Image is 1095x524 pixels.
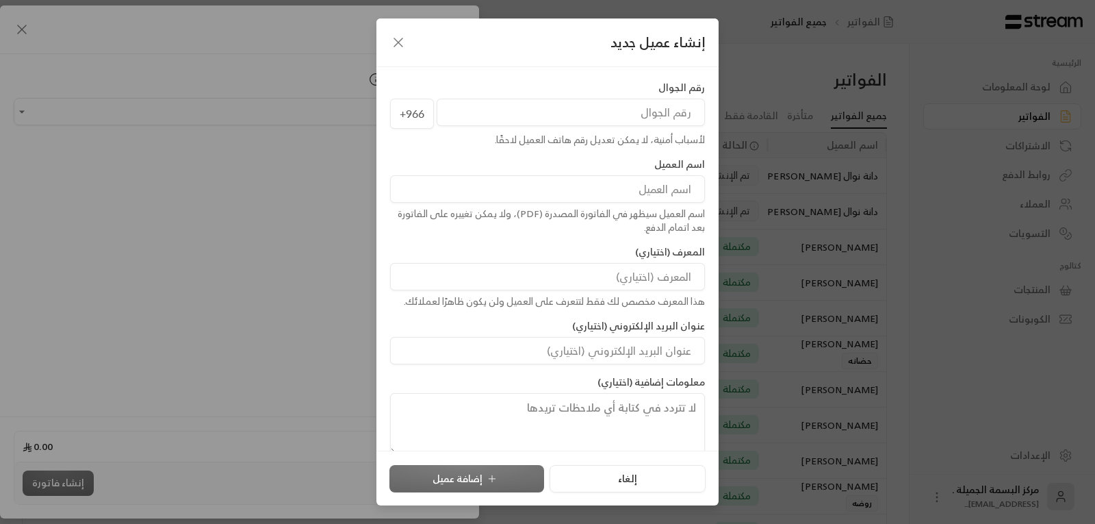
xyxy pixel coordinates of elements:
span: إنشاء عميل جديد [610,32,705,53]
label: رقم الجوال [658,81,705,95]
label: معلومات إضافية (اختياري) [597,375,705,389]
label: المعرف (اختياري) [635,245,705,259]
label: اسم العميل [654,158,705,171]
input: اسم العميل [390,175,705,203]
button: إلغاء [550,465,705,492]
div: لأسباب أمنية، لا يمكن تعديل رقم هاتف العميل لاحقًا. [390,133,705,147]
input: عنوان البريد الإلكتروني (اختياري) [390,337,705,364]
div: اسم العميل سيظهر في الفاتورة المصدرة (PDF)، ولا يمكن تغييره على الفاتورة بعد اتمام الدفع. [390,207,705,234]
div: هذا المعرف مخصص لك فقط لتتعرف على العميل ولن يكون ظاهرًا لعملائك. [390,295,705,308]
label: عنوان البريد الإلكتروني (اختياري) [572,319,705,333]
span: +966 [390,99,434,129]
input: رقم الجوال [437,99,705,126]
input: المعرف (اختياري) [390,263,705,290]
